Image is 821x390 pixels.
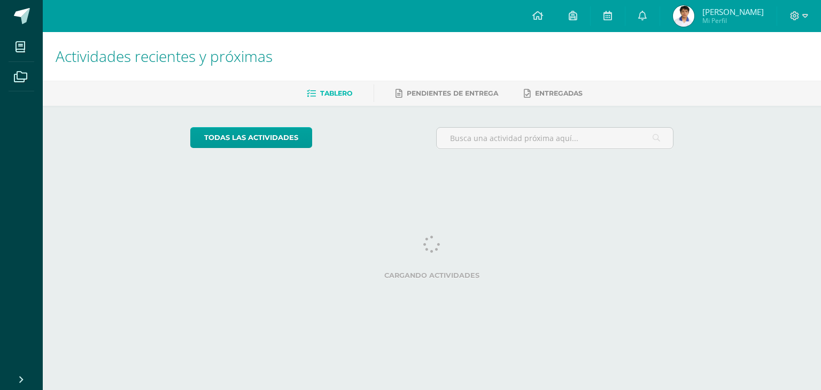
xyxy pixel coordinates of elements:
[535,89,583,97] span: Entregadas
[524,85,583,102] a: Entregadas
[56,46,273,66] span: Actividades recientes y próximas
[407,89,498,97] span: Pendientes de entrega
[702,16,764,25] span: Mi Perfil
[396,85,498,102] a: Pendientes de entrega
[320,89,352,97] span: Tablero
[673,5,694,27] img: e1452881eee4047204c5bfab49ceb0f5.png
[190,127,312,148] a: todas las Actividades
[307,85,352,102] a: Tablero
[437,128,673,149] input: Busca una actividad próxima aquí...
[702,6,764,17] span: [PERSON_NAME]
[190,271,674,279] label: Cargando actividades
